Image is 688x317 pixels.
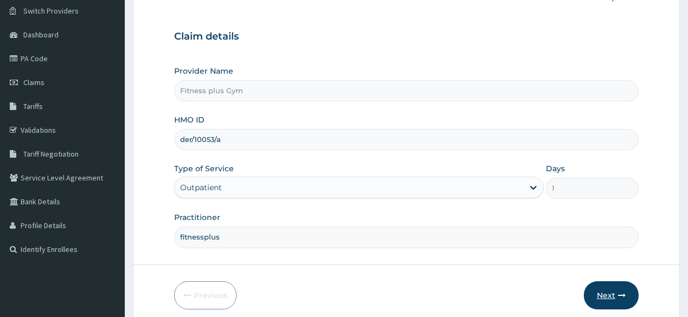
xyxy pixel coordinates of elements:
input: Enter HMO ID [174,129,638,150]
label: Practitioner [174,212,220,223]
span: Claims [23,77,44,87]
label: Type of Service [174,163,234,174]
label: Days [546,163,565,174]
span: Dashboard [23,30,59,40]
label: Provider Name [174,66,233,76]
button: Previous [174,281,237,309]
span: Tariff Negotiation [23,149,79,159]
span: Switch Providers [23,6,79,16]
h3: Claim details [174,31,638,43]
label: HMO ID [174,114,205,125]
button: Next [584,281,639,309]
input: Enter Name [174,227,638,248]
span: Tariffs [23,101,43,111]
